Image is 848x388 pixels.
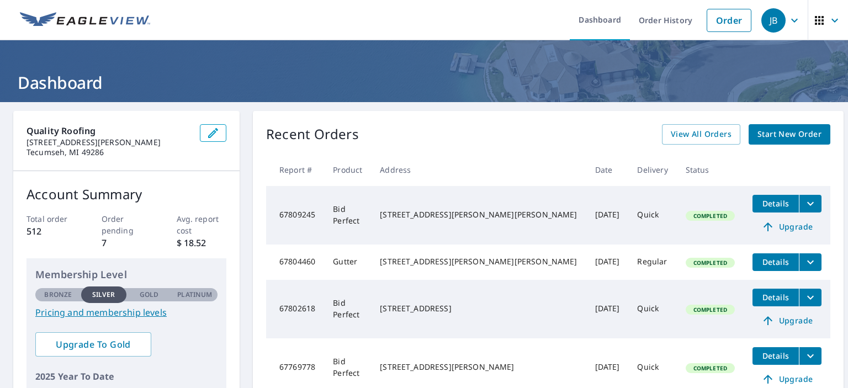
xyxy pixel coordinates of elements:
[707,9,751,32] a: Order
[586,186,629,245] td: [DATE]
[266,186,324,245] td: 67809245
[26,225,77,238] p: 512
[324,186,371,245] td: Bid Perfect
[687,212,734,220] span: Completed
[26,184,226,204] p: Account Summary
[662,124,740,145] a: View All Orders
[380,303,577,314] div: [STREET_ADDRESS]
[628,280,676,338] td: Quick
[380,256,577,267] div: [STREET_ADDRESS][PERSON_NAME][PERSON_NAME]
[759,292,792,302] span: Details
[761,8,786,33] div: JB
[26,137,191,147] p: [STREET_ADDRESS][PERSON_NAME]
[759,314,815,327] span: Upgrade
[759,220,815,233] span: Upgrade
[752,195,799,212] button: detailsBtn-67809245
[26,213,77,225] p: Total order
[92,290,115,300] p: Silver
[687,364,734,372] span: Completed
[799,253,821,271] button: filesDropdownBtn-67804460
[759,257,792,267] span: Details
[687,306,734,313] span: Completed
[324,153,371,186] th: Product
[26,147,191,157] p: Tecumseh, MI 49286
[752,347,799,365] button: detailsBtn-67769778
[759,350,792,361] span: Details
[586,245,629,280] td: [DATE]
[380,209,577,220] div: [STREET_ADDRESS][PERSON_NAME][PERSON_NAME]
[35,332,151,357] a: Upgrade To Gold
[102,213,152,236] p: Order pending
[752,289,799,306] button: detailsBtn-67802618
[13,71,835,94] h1: Dashboard
[266,124,359,145] p: Recent Orders
[324,245,371,280] td: Gutter
[759,198,792,209] span: Details
[20,12,150,29] img: EV Logo
[752,218,821,236] a: Upgrade
[628,186,676,245] td: Quick
[757,127,821,141] span: Start New Order
[26,124,191,137] p: Quality Roofing
[35,370,218,383] p: 2025 Year To Date
[628,245,676,280] td: Regular
[177,290,212,300] p: Platinum
[44,290,72,300] p: Bronze
[799,347,821,365] button: filesDropdownBtn-67769778
[586,280,629,338] td: [DATE]
[628,153,676,186] th: Delivery
[266,153,324,186] th: Report #
[749,124,830,145] a: Start New Order
[177,236,227,249] p: $ 18.52
[35,306,218,319] a: Pricing and membership levels
[687,259,734,267] span: Completed
[35,267,218,282] p: Membership Level
[44,338,142,350] span: Upgrade To Gold
[266,280,324,338] td: 67802618
[671,127,732,141] span: View All Orders
[752,253,799,271] button: detailsBtn-67804460
[177,213,227,236] p: Avg. report cost
[759,373,815,386] span: Upgrade
[799,289,821,306] button: filesDropdownBtn-67802618
[799,195,821,212] button: filesDropdownBtn-67809245
[586,153,629,186] th: Date
[371,153,586,186] th: Address
[380,362,577,373] div: [STREET_ADDRESS][PERSON_NAME]
[752,312,821,329] a: Upgrade
[266,245,324,280] td: 67804460
[752,370,821,388] a: Upgrade
[324,280,371,338] td: Bid Perfect
[102,236,152,249] p: 7
[677,153,744,186] th: Status
[140,290,158,300] p: Gold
